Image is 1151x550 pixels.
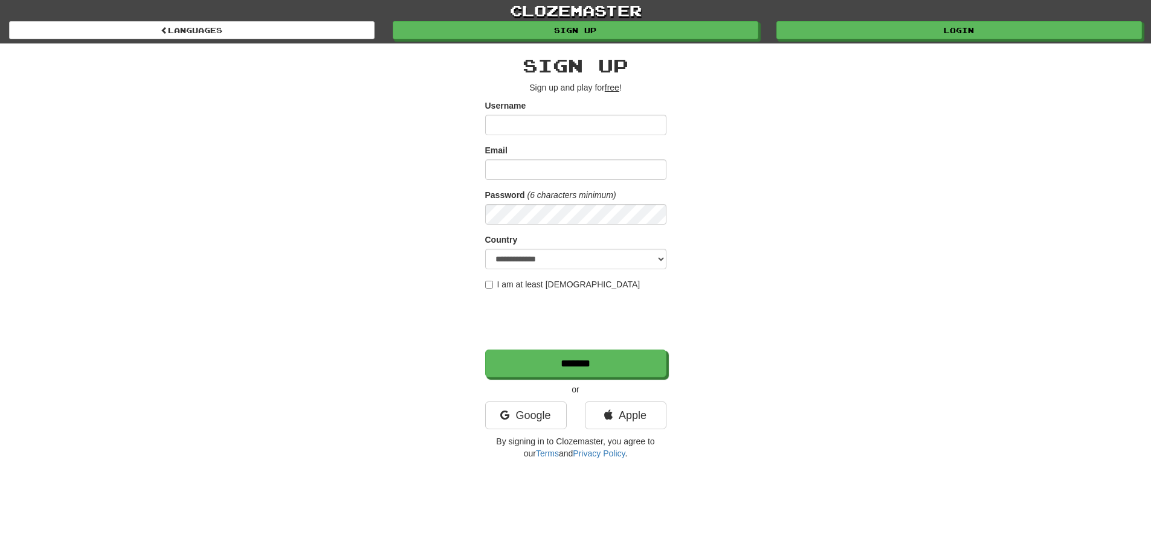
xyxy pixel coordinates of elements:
[485,100,526,112] label: Username
[393,21,758,39] a: Sign up
[485,144,508,156] label: Email
[585,401,666,429] a: Apple
[573,449,625,458] a: Privacy Policy
[485,56,666,75] h2: Sign up
[485,234,518,246] label: Country
[776,21,1142,39] a: Login
[485,401,567,429] a: Google
[485,82,666,94] p: Sign up and play for !
[536,449,559,458] a: Terms
[485,383,666,395] p: or
[527,190,616,200] em: (6 characters minimum)
[485,281,493,289] input: I am at least [DEMOGRAPHIC_DATA]
[485,278,640,290] label: I am at least [DEMOGRAPHIC_DATA]
[605,83,619,92] u: free
[485,189,525,201] label: Password
[9,21,375,39] a: Languages
[485,435,666,459] p: By signing in to Clozemaster, you agree to our and .
[485,296,669,344] iframe: reCAPTCHA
